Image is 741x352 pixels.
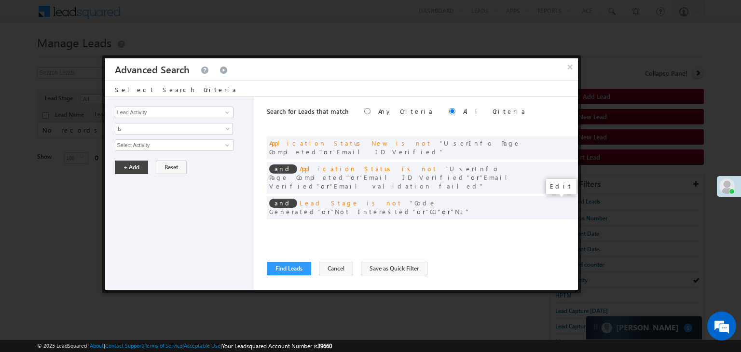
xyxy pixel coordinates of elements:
span: Application Status New [269,139,388,147]
span: Email ID Verified [332,148,444,156]
span: Email validation failed [329,182,484,190]
button: Reset [156,161,187,174]
span: is not [396,139,432,147]
span: UserInfo Page Completed [269,164,499,181]
div: Chat with us now [50,51,162,63]
textarea: Type your message and hit 'Enter' [13,89,176,268]
span: Application Status [300,164,394,173]
span: Lead Stage [300,199,359,207]
span: Not Interested [330,207,417,216]
span: Email ID Verified [359,173,471,181]
a: Contact Support [105,342,143,349]
span: and [269,164,297,174]
button: Save as Quick Filter [361,262,427,275]
span: or [269,139,521,156]
em: Start Chat [131,277,175,290]
button: + Add [115,161,148,174]
span: is not [402,164,438,173]
div: Minimize live chat window [158,5,181,28]
input: Type to Search [115,107,233,118]
a: Acceptable Use [184,342,220,349]
label: Any Criteria [378,107,434,115]
span: Your Leadsquared Account Number is [222,342,332,350]
span: NI [451,207,470,216]
span: Search for Leads that match [267,107,349,115]
span: Email Verified [269,173,515,190]
a: Terms of Service [145,342,182,349]
a: Is [115,123,233,135]
span: CG [425,207,442,216]
button: Cancel [319,262,353,275]
span: Select Search Criteria [115,85,237,94]
span: Code Generated [269,199,436,216]
img: d_60004797649_company_0_60004797649 [16,51,41,63]
a: About [90,342,104,349]
button: Find Leads [267,262,311,275]
span: 39660 [317,342,332,350]
div: Edit [546,179,576,194]
span: or or or [269,199,470,216]
span: UserInfo Page Completed [269,139,521,156]
span: is not [367,199,402,207]
h3: Advanced Search [115,58,190,80]
span: or or or [269,164,515,190]
span: Is [115,124,220,133]
button: × [563,58,578,75]
span: and [269,199,297,208]
a: Show All Items [220,140,232,150]
span: © 2025 LeadSquared | | | | | [37,341,332,351]
input: Type to Search [115,139,233,151]
a: Show All Items [220,108,232,117]
label: All Criteria [463,107,526,115]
